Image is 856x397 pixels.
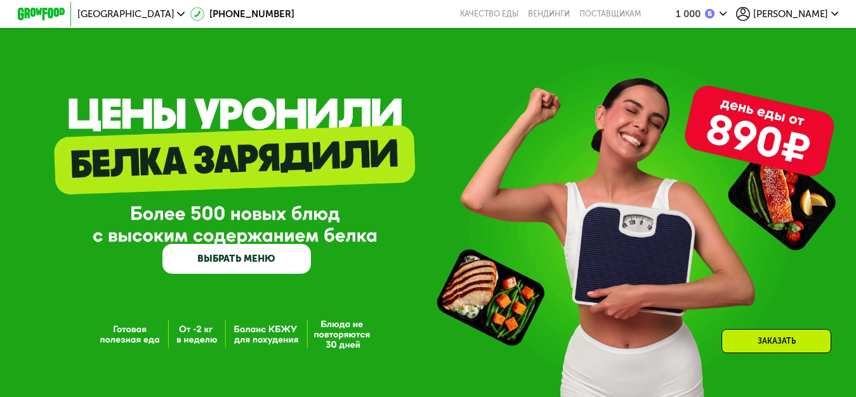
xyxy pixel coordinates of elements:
div: Заказать [721,329,831,353]
span: [PERSON_NAME] [753,10,828,19]
a: Качество еды [460,10,518,19]
div: 1 000 [676,10,701,19]
a: ВЫБРАТЬ МЕНЮ [162,244,310,274]
a: [PHONE_NUMBER] [190,7,294,21]
span: [GEOGRAPHIC_DATA] [77,10,174,19]
a: Вендинги [528,10,570,19]
div: поставщикам [579,10,641,19]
